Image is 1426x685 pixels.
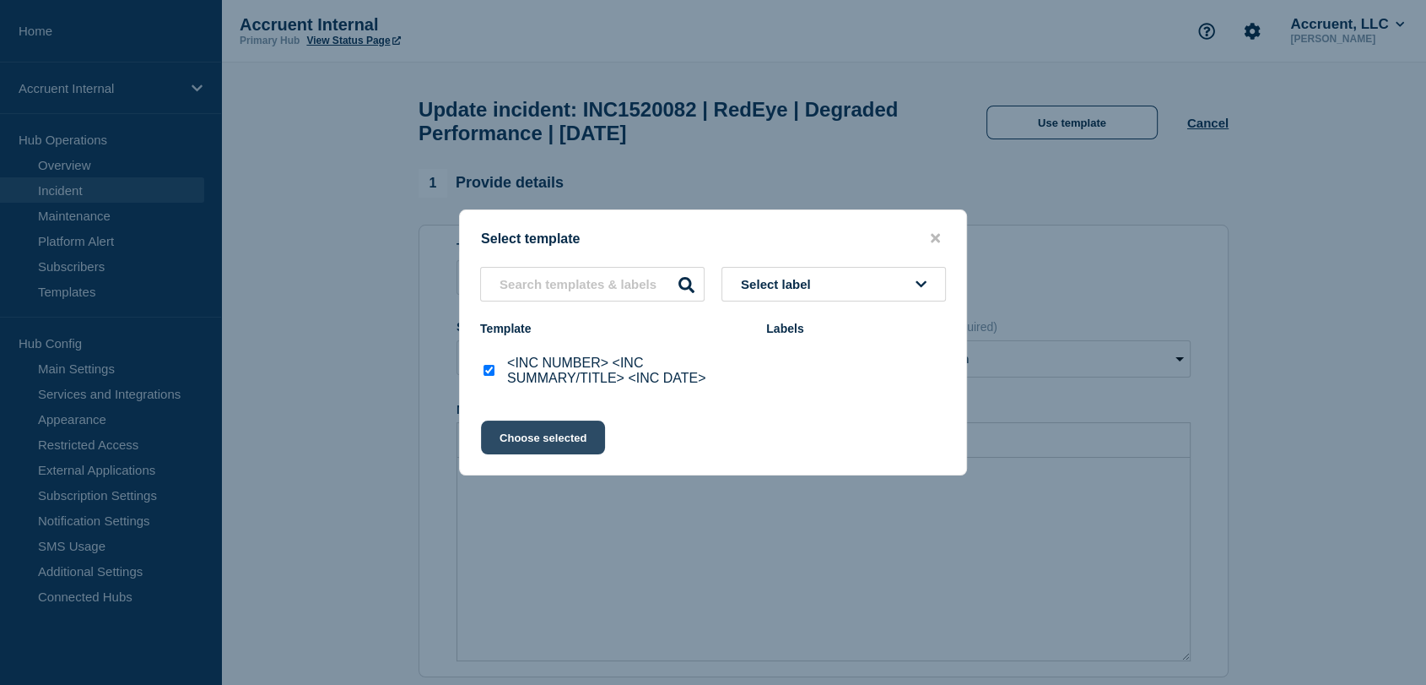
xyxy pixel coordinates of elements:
[480,267,705,302] input: Search templates & labels
[460,231,966,247] div: Select template
[481,421,605,454] button: Choose selected
[741,277,818,291] span: Select label
[766,322,946,335] div: Labels
[721,267,946,302] button: Select label
[507,356,749,386] p: <INC NUMBER> <INC SUMMARY/TITLE> <INC DATE>
[926,231,945,247] button: close button
[483,365,494,376] input: <INC NUMBER> <INC SUMMARY/TITLE> <INC DATE> checkbox
[480,322,749,335] div: Template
